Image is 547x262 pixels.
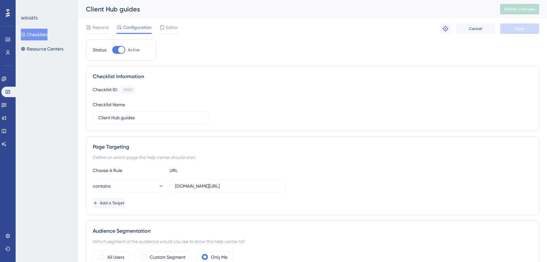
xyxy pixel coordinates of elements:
div: Audience Segmentation [93,227,532,235]
button: Checklists [21,29,48,40]
span: Reports [92,23,109,31]
div: Choose A Rule [93,167,164,174]
span: Configuration [123,23,152,31]
span: Save [515,26,524,31]
div: 19901 [123,87,132,93]
button: Publish Changes [500,4,539,14]
span: Editor [166,23,178,31]
div: Client Hub guides [86,5,484,14]
div: Checklist Information [93,73,532,80]
div: URL [170,167,241,174]
button: Save [500,23,539,34]
input: Type your Checklist name [98,114,203,121]
div: Define on which page the help center should start. [93,153,532,161]
button: Cancel [456,23,495,34]
label: Only Me [211,253,227,261]
div: Which segment of the audience would you like to show this help center to? [93,238,532,245]
input: yourwebsite.com/path [175,182,280,190]
div: Page Targeting [93,143,532,151]
label: All Users [107,253,124,261]
div: Status: [93,46,107,54]
span: Active [128,47,140,52]
button: contains [93,180,164,193]
span: Cancel [469,26,482,31]
div: Checklist Name [93,101,125,109]
button: Add a Target [93,198,124,208]
span: contains [93,182,111,190]
label: Custom Segment [150,253,185,261]
div: WIDGETS [21,16,38,21]
div: Checklist ID: [93,86,118,94]
span: Publish Changes [504,7,535,12]
span: Add a Target [100,200,124,206]
button: Resource Centers [21,43,63,55]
